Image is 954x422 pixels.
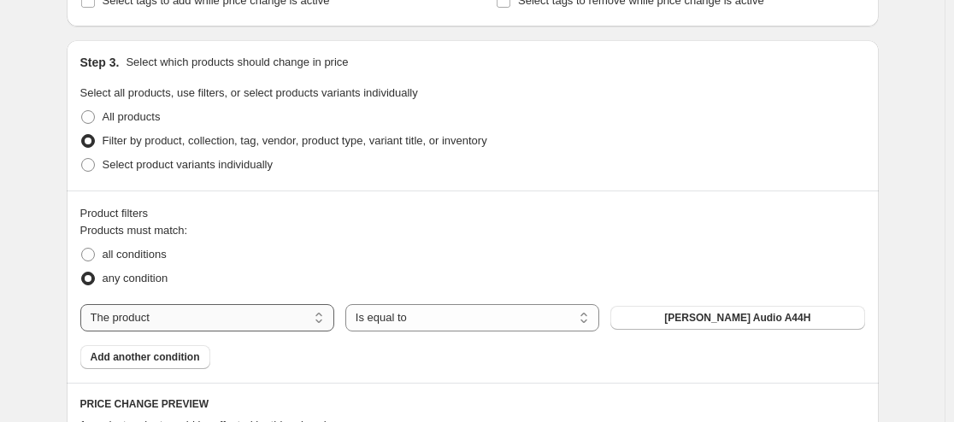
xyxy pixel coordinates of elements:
div: Product filters [80,205,865,222]
h6: PRICE CHANGE PREVIEW [80,397,865,411]
span: all conditions [103,248,167,261]
h2: Step 3. [80,54,120,71]
p: Select which products should change in price [126,54,348,71]
button: Adam Audio A44H [610,306,864,330]
span: Products must match: [80,224,188,237]
span: Select all products, use filters, or select products variants individually [80,86,418,99]
span: any condition [103,272,168,284]
span: Filter by product, collection, tag, vendor, product type, variant title, or inventory [103,134,487,147]
button: Add another condition [80,345,210,369]
span: Select product variants individually [103,158,273,171]
span: Add another condition [91,350,200,364]
span: All products [103,110,161,123]
span: [PERSON_NAME] Audio A44H [664,311,810,325]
